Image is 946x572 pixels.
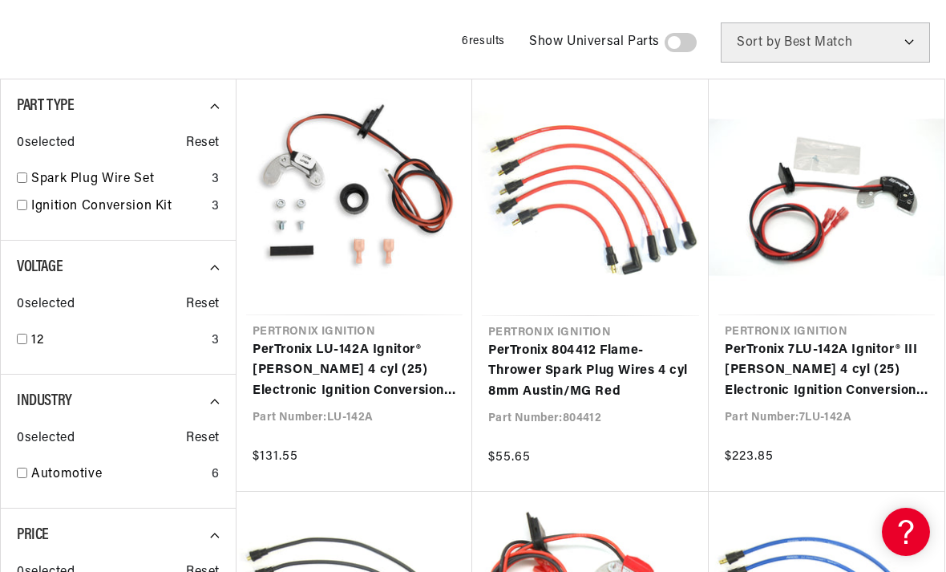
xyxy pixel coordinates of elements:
[17,428,75,449] span: 0 selected
[462,35,505,47] span: 6 results
[17,133,75,154] span: 0 selected
[725,340,928,402] a: PerTronix 7LU-142A Ignitor® III [PERSON_NAME] 4 cyl (25) Electronic Ignition Conversion Kit
[212,197,220,217] div: 3
[186,133,220,154] span: Reset
[488,341,693,403] a: PerTronix 804412 Flame-Thrower Spark Plug Wires 4 cyl 8mm Austin/MG Red
[17,259,63,275] span: Voltage
[253,340,456,402] a: PerTronix LU-142A Ignitor® [PERSON_NAME] 4 cyl (25) Electronic Ignition Conversion Kit
[31,464,205,485] a: Automotive
[17,527,49,543] span: Price
[212,331,220,351] div: 3
[31,331,205,351] a: 12
[31,197,205,217] a: Ignition Conversion Kit
[17,98,74,114] span: Part Type
[737,36,781,49] span: Sort by
[212,169,220,190] div: 3
[31,169,205,190] a: Spark Plug Wire Set
[186,294,220,315] span: Reset
[17,393,72,409] span: Industry
[212,464,220,485] div: 6
[529,32,660,53] span: Show Universal Parts
[186,428,220,449] span: Reset
[721,22,930,63] select: Sort by
[17,294,75,315] span: 0 selected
